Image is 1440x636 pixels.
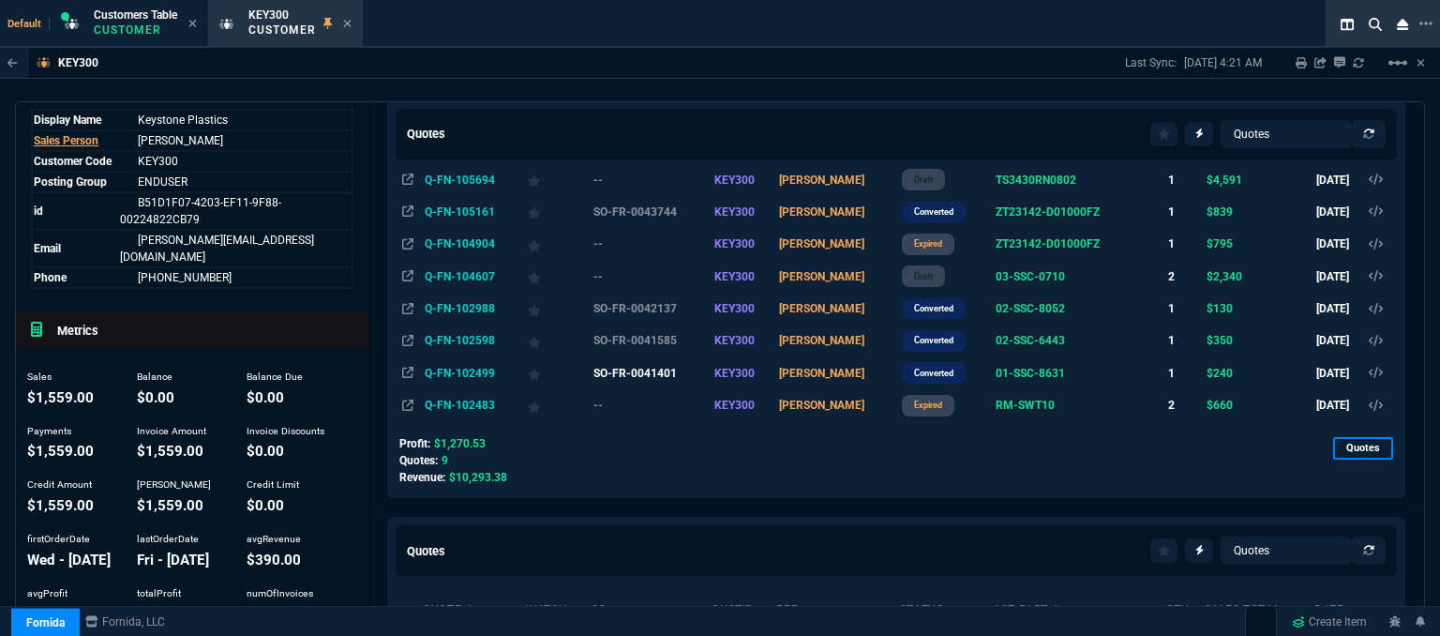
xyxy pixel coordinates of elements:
[188,17,197,32] nx-icon: Close Tab
[422,261,525,293] td: Q-FN-104607
[1361,13,1389,36] nx-icon: Search
[399,454,438,467] span: Quotes:
[591,293,712,325] td: SO-FR-0042137
[34,271,67,284] span: Phone
[407,125,445,143] h5: Quotes
[528,295,587,322] div: Add to Watchlist
[247,497,284,514] span: creditLimit
[27,443,94,460] span: payments
[247,443,284,460] span: invoiceDiscounts
[528,327,587,354] div: Add to Watchlist
[1204,196,1314,228] td: $839
[996,237,1100,250] span: ZT23142-D01000FZ
[711,196,775,228] td: KEY300
[247,552,301,568] span: avgRevenue
[402,334,413,347] nx-icon: Open In Opposite Panel
[591,595,712,621] th: SO
[711,163,775,195] td: KEY300
[1125,55,1184,70] p: Last Sync:
[27,371,52,383] span: Sales
[591,325,712,356] td: SO-FR-0041585
[407,542,445,560] h5: Quotes
[402,174,413,187] nx-icon: Open In Opposite Panel
[591,228,712,260] td: --
[1387,52,1409,74] mat-icon: Example home icon
[1165,196,1204,228] td: 1
[996,365,1162,382] nx-fornida-value: SonicWall UTM SSL VPN - License - 10 users - for SonicWall TZ; NSA; SuperMassive
[996,399,1055,412] span: RM-SWT10
[591,196,712,228] td: SO-FR-0043744
[80,613,171,630] a: msbcCompanyName
[137,552,209,568] span: lastOrderDate
[1165,325,1204,356] td: 1
[591,389,712,421] td: --
[1313,595,1366,621] th: Date
[1204,293,1314,325] td: $130
[711,228,775,260] td: KEY300
[32,130,352,151] tr: undefined
[34,114,101,127] span: Display Name
[711,389,775,421] td: KEY300
[1313,163,1366,195] td: [DATE]
[27,497,94,514] span: creditAmount
[34,204,43,218] span: id
[1313,228,1366,260] td: [DATE]
[58,55,98,70] p: KEY300
[1204,357,1314,389] td: $240
[57,322,361,340] h5: Metrics
[1165,228,1204,260] td: 1
[137,497,203,514] span: debitAmount
[138,175,187,189] span: Customer Type
[247,587,313,599] span: numOfInvoices
[775,325,898,356] td: [PERSON_NAME]
[528,199,587,225] div: Add to Watchlist
[32,230,352,267] tr: Name
[434,437,486,450] span: $1,270.53
[775,261,898,293] td: [PERSON_NAME]
[137,587,181,599] span: totalProfit
[1313,357,1366,389] td: [DATE]
[32,151,352,172] tr: Name
[399,437,430,450] span: Profit:
[422,228,525,260] td: Q-FN-104904
[120,196,281,226] span: See Marketplace Order
[32,192,352,230] tr: See Marketplace Order
[27,587,67,599] span: avgProfit
[996,332,1162,349] nx-fornida-value: SonicWall TZ370 High Availability
[1419,15,1432,33] nx-icon: Open New Tab
[32,267,352,288] tr: Name
[996,268,1162,285] nx-fornida-value: SonicWall SonicWave 621 - wireless access point - Wi-Fi 6, Bluetooth, Wi-Fi 6
[422,196,525,228] td: Q-FN-105161
[711,595,775,621] th: CustId
[32,110,352,130] tr: Name
[899,595,993,621] th: Status
[27,533,90,545] span: firstOrderDate
[528,392,587,418] div: Add to Watchlist
[402,399,413,412] nx-icon: Open In Opposite Panel
[528,231,587,257] div: Add to Watchlist
[1165,389,1204,421] td: 2
[996,302,1065,315] span: 02-SSC-8052
[528,167,587,193] div: Add to Watchlist
[27,478,92,491] span: Credit Amount
[7,56,18,69] nx-icon: Back to Table
[996,235,1162,252] nx-fornida-value: N/O-ZEBRA AIT, PRINTER, ZT231, 4", 203 DPI, DIRECT THERMAL, TEAR, US CORD, USB, SERIAL, ETHERNET,...
[711,357,775,389] td: KEY300
[1204,595,1314,621] th: Sales Total
[1204,261,1314,293] td: $2,340
[1165,595,1204,621] th: Qty
[996,270,1065,283] span: 03-SSC-0710
[137,443,203,460] span: invoiceAmount
[247,371,303,383] span: Balance Due
[528,264,587,290] div: Add to Watchlist
[1165,293,1204,325] td: 1
[422,595,525,621] th: Quote #
[591,163,712,195] td: --
[591,261,712,293] td: --
[247,478,299,491] span: Credit Limit
[1204,389,1314,421] td: $660
[449,471,507,484] span: $10,293.38
[775,293,898,325] td: [PERSON_NAME]
[422,389,525,421] td: Q-FN-102483
[996,397,1162,414] nx-fornida-value: SonicWall TZ370 Rackmount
